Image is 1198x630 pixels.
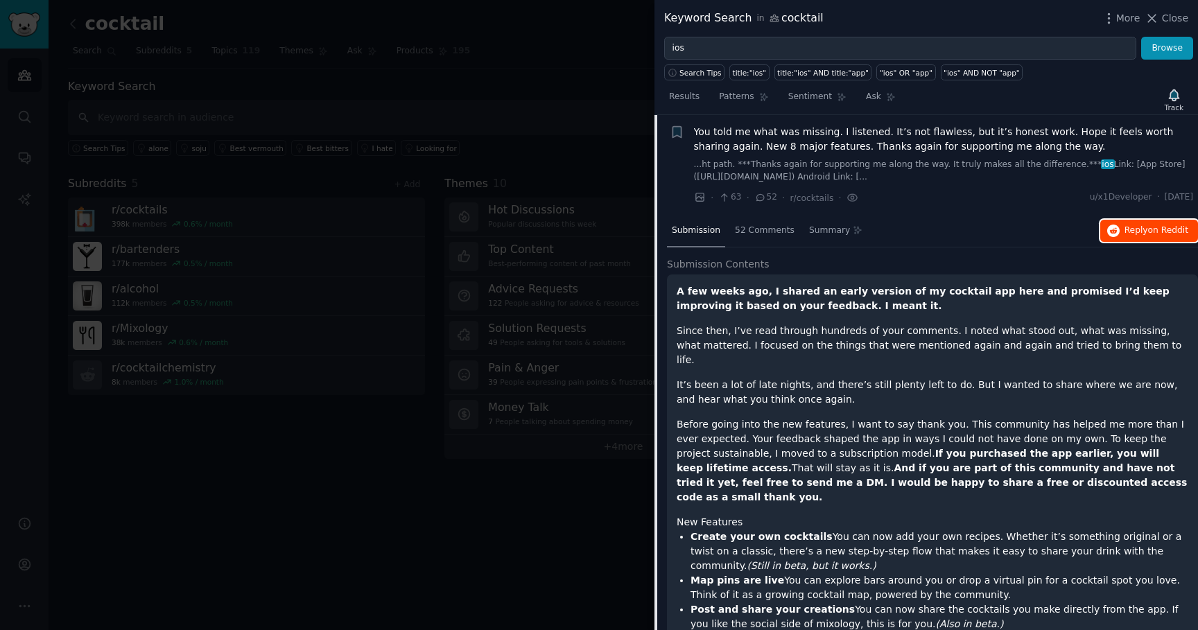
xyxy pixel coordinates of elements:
[935,618,1003,629] em: (Also in beta.)
[1165,103,1183,112] div: Track
[774,64,872,80] a: title:"ios" AND title:"app"
[1157,191,1160,204] span: ·
[782,191,785,205] span: ·
[669,91,700,103] span: Results
[788,91,832,103] span: Sentiment
[691,530,1188,573] li: You can now add your own recipes. Whether it’s something original or a twist on a classic, there’...
[1090,191,1152,204] span: u/x1Developer
[691,604,855,615] strong: Post and share your creations
[1162,11,1188,26] span: Close
[679,68,722,78] span: Search Tips
[838,191,841,205] span: ·
[718,191,741,204] span: 63
[777,68,869,78] div: title:"ios" AND title:"app"
[691,531,833,542] strong: Create your own cocktails
[1145,11,1188,26] button: Close
[1125,225,1188,237] span: Reply
[677,324,1188,367] p: Since then, I’ve read through hundreds of your comments. I noted what stood out, what was missing...
[694,125,1194,154] a: You told me what was missing. I listened. It’s not flawless, but it’s honest work. Hope it feels ...
[1116,11,1140,26] span: More
[677,515,1188,530] h1: New Features
[1141,37,1193,60] button: Browse
[729,64,770,80] a: title:"ios"
[1148,225,1188,235] span: on Reddit
[941,64,1023,80] a: "ios" AND NOT "app"
[809,225,850,237] span: Summary
[694,159,1194,183] a: ...ht path. ***Thanks again for supporting me along the way. It truly makes all the difference.**...
[735,225,795,237] span: 52 Comments
[677,286,1170,311] strong: A few weeks ago, I shared an early version of my cocktail app here and promised I’d keep improvin...
[756,12,764,25] span: in
[664,64,724,80] button: Search Tips
[754,191,777,204] span: 52
[783,86,851,114] a: Sentiment
[664,37,1136,60] input: Try a keyword related to your business
[664,10,824,27] div: Keyword Search cocktail
[747,191,749,205] span: ·
[672,225,720,237] span: Submission
[1165,191,1193,204] span: [DATE]
[691,573,1188,602] li: You can explore bars around you or drop a virtual pin for a cocktail spot you love. Think of it a...
[664,86,704,114] a: Results
[866,91,881,103] span: Ask
[677,378,1188,407] p: It’s been a lot of late nights, and there’s still plenty left to do. But I wanted to share where ...
[1100,220,1198,242] button: Replyon Reddit
[747,560,876,571] em: (Still in beta, but it works.)
[711,191,713,205] span: ·
[691,575,784,586] strong: Map pins are live
[677,448,1159,473] strong: If you purchased the app earlier, you will keep lifetime access.
[861,86,901,114] a: Ask
[790,193,834,203] span: r/cocktails
[1101,159,1115,169] span: ios
[944,68,1020,78] div: "ios" AND NOT "app"
[876,64,935,80] a: "ios" OR "app"
[677,417,1188,505] p: Before going into the new features, I want to say thank you. This community has helped me more th...
[733,68,767,78] div: title:"ios"
[1102,11,1140,26] button: More
[667,257,770,272] span: Submission Contents
[880,68,932,78] div: "ios" OR "app"
[714,86,773,114] a: Patterns
[719,91,754,103] span: Patterns
[1160,85,1188,114] button: Track
[677,462,1187,502] strong: And if you are part of this community and have not tried it yet, feel free to send me a DM. I wou...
